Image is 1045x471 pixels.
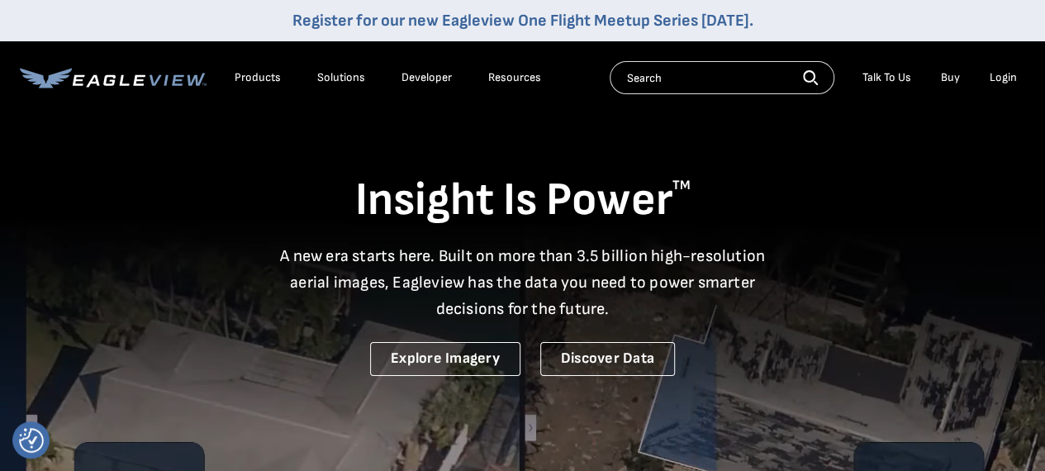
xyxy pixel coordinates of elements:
sup: TM [672,178,691,193]
div: Solutions [317,70,365,85]
div: Products [235,70,281,85]
input: Search [610,61,834,94]
p: A new era starts here. Built on more than 3.5 billion high-resolution aerial images, Eagleview ha... [270,243,776,322]
div: Resources [488,70,541,85]
button: Consent Preferences [19,428,44,453]
h1: Insight Is Power [20,172,1025,230]
a: Developer [401,70,452,85]
a: Buy [941,70,960,85]
a: Discover Data [540,342,675,376]
img: Revisit consent button [19,428,44,453]
div: Talk To Us [862,70,911,85]
a: Explore Imagery [370,342,520,376]
a: Register for our new Eagleview One Flight Meetup Series [DATE]. [292,11,753,31]
div: Login [990,70,1017,85]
